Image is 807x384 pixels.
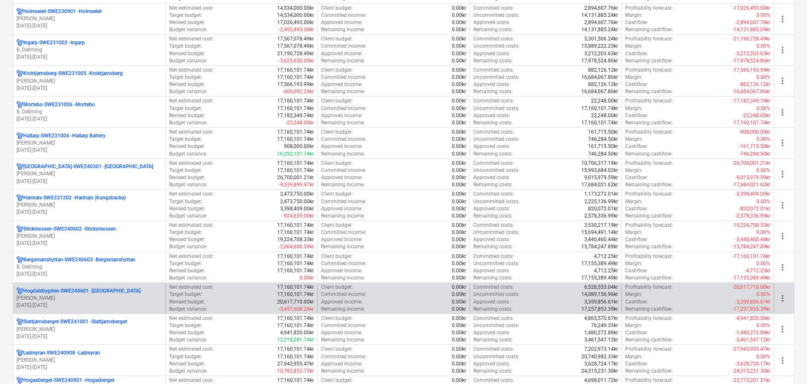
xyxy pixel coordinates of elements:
[16,226,23,233] div: Project has multi currencies enabled
[169,105,202,112] p: Target budget :
[23,349,100,357] p: Ladmyran-SWE240908 - Ladmyran
[452,150,466,158] p: 0.00kr
[16,132,162,154] div: Hallarp-SWE231004 -Hallarp Battery[PERSON_NAME][DATE]-[DATE]
[279,181,314,188] p: -9,539,899.47kr
[16,101,162,123] div: Mortebo-SWE231006 -MorteboB. Dellming[DATE]-[DATE]
[16,39,162,61] div: Ingarp-SWE231002 -IngarpB. Dellming[DATE]-[DATE]
[16,178,162,185] p: [DATE] - [DATE]
[756,12,770,19] p: 0.00%
[473,136,519,143] p: Uncommitted costs :
[452,19,466,26] p: 0.00kr
[321,35,353,43] p: Client budget :
[277,5,314,12] p: 14,534,000.00kr
[452,74,466,81] p: 0.00kr
[169,205,205,212] p: Revised budget :
[584,212,618,220] p: 2,578,336.99kr
[452,97,466,105] p: 0.00kr
[280,191,314,198] p: 2,473,750.00kr
[777,76,788,86] span: more_vert
[277,160,314,167] p: 17,160,101.74kr
[321,43,366,50] p: Committed income :
[284,143,314,150] p: 908,000.00kr
[16,70,23,77] div: Project has multi currencies enabled
[732,57,770,64] p: -17,978,524.86kr
[581,181,618,188] p: 17,684,021.62kr
[625,67,673,74] p: Profitability forecast :
[584,174,618,181] p: 9,015,979.59kr
[16,201,162,209] p: [PERSON_NAME]
[23,70,123,77] p: Kroktjarnsberg-SWE231005 - Kroktjarnsberg
[732,26,770,33] p: -14,131,885.24kr
[452,198,466,205] p: 0.00kr
[16,147,162,154] p: [DATE] - [DATE]
[169,143,205,150] p: Revised budget :
[777,138,788,148] span: more_vert
[169,222,213,229] p: Net estimated cost :
[169,212,207,220] p: Budget variance :
[23,132,105,140] p: Hallarp-SWE231004 - Hallarp Battery
[321,212,365,220] p: Remaining income :
[321,129,353,136] p: Client budget :
[756,167,770,174] p: 0.00%
[321,191,353,198] p: Client budget :
[625,181,673,188] p: Remaining cashflow :
[473,74,519,81] p: Uncommitted costs :
[473,81,510,88] p: Approved costs :
[584,198,618,205] p: 2,225,136.99kr
[452,50,466,57] p: 0.00kr
[16,240,162,247] p: [DATE] - [DATE]
[321,12,366,19] p: Committed income :
[169,19,205,26] p: Revised budget :
[625,191,673,198] p: Profitability forecast :
[23,39,85,46] p: Ingarp-SWE231002 - Ingarp
[473,181,513,188] p: Remaining costs :
[16,302,162,309] p: [DATE] - [DATE]
[625,97,673,105] p: Profitability forecast :
[777,107,788,117] span: more_vert
[581,160,618,167] p: 10,706,317.19kr
[584,19,618,26] p: 2,894,607.76kr
[16,263,162,271] p: B. Dellming
[581,74,618,81] p: 16,684,067.86kr
[777,262,788,272] span: more_vert
[279,57,314,64] p: -3,623,650.00kr
[169,74,202,81] p: Target budget :
[16,209,162,216] p: [DATE] - [DATE]
[452,205,466,212] p: 0.00kr
[169,129,213,136] p: Net estimated cost :
[277,67,314,74] p: 17,160,101.74kr
[16,140,162,147] p: [PERSON_NAME]
[473,57,513,64] p: Remaining costs :
[16,101,23,108] div: Project has multi currencies enabled
[777,200,788,210] span: more_vert
[625,5,673,12] p: Profitability forecast :
[625,143,648,150] p: Cashflow :
[756,198,770,205] p: 0.00%
[280,205,314,212] p: 3,398,409.00kr
[277,50,314,57] p: 21,190,728.49kr
[277,129,314,136] p: 17,160,101.74kr
[625,12,642,19] p: Margin :
[452,5,466,12] p: 0.00kr
[625,19,648,26] p: Cashflow :
[581,88,618,95] p: 16,684,067.86kr
[23,8,102,15] p: Holmselet-SWE230901 - Holmselet
[169,191,213,198] p: Net estimated cost :
[473,105,519,112] p: Uncommitted costs :
[473,50,510,57] p: Approved costs :
[169,35,213,43] p: Net estimated cost :
[321,112,362,119] p: Approved income :
[588,143,618,150] p: 161,715.50kr
[473,174,510,181] p: Approved costs :
[169,150,207,158] p: Budget variance :
[452,119,466,126] p: 0.00kr
[735,50,770,57] p: -3,212,203.63kr
[777,45,788,55] span: more_vert
[473,150,513,158] p: Remaining costs :
[169,160,213,167] p: Net estimated cost :
[321,143,362,150] p: Approved income :
[16,287,162,309] div: Hogdalsbygden-SWE240601 -[GEOGRAPHIC_DATA][PERSON_NAME][DATE]-[DATE]
[16,326,162,333] p: [PERSON_NAME]
[16,46,162,54] p: B. Dellming
[16,170,162,177] p: [PERSON_NAME]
